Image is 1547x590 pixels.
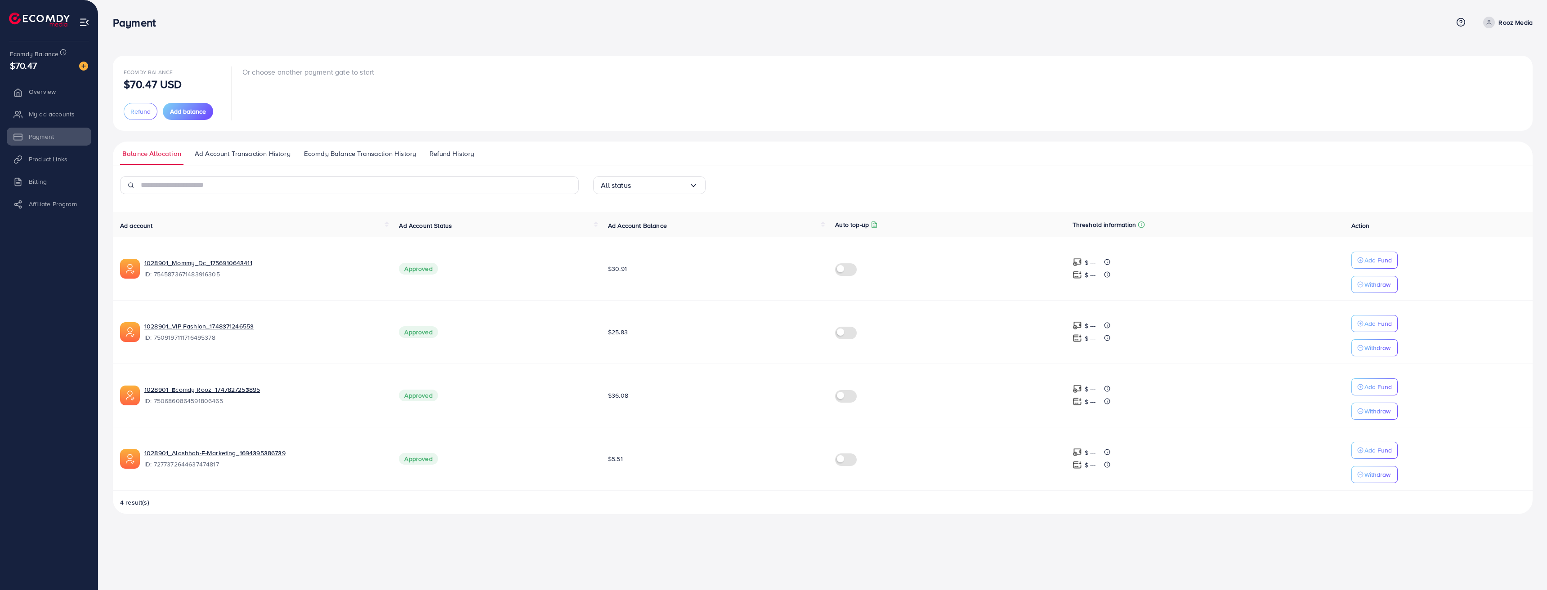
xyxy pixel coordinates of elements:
[608,264,627,273] span: $30.91
[1085,270,1096,280] p: $ ---
[9,13,70,27] img: logo
[1085,320,1096,331] p: $ ---
[130,107,151,116] span: Refund
[399,221,452,230] span: Ad Account Status
[79,17,89,27] img: menu
[1351,276,1398,293] button: Withdraw
[304,149,416,159] span: Ecomdy Balance Transaction History
[1073,257,1082,267] img: top-up amount
[144,333,385,342] span: ID: 7509197111716495378
[120,322,140,342] img: ic-ads-acc.e4c84228.svg
[1351,378,1398,395] button: Add Fund
[144,322,254,331] a: 1028901_VIP Fashion_1748371246553
[835,219,869,230] p: Auto top-up
[120,449,140,469] img: ic-ads-acc.e4c84228.svg
[1073,270,1082,279] img: top-up amount
[1073,321,1082,330] img: top-up amount
[163,103,213,120] button: Add balance
[122,149,181,159] span: Balance Allocation
[399,453,438,465] span: Approved
[1351,339,1398,356] button: Withdraw
[399,390,438,401] span: Approved
[144,258,252,267] a: 1028901_Mommy_Dc_1756910643411
[124,103,157,120] button: Refund
[1073,219,1136,230] p: Threshold information
[124,68,173,76] span: Ecomdy Balance
[399,263,438,275] span: Approved
[144,448,286,457] a: 1028901_Alashhab-E-Marketing_1694395386739
[1085,396,1096,407] p: $ ---
[1364,406,1391,417] p: Withdraw
[1364,342,1391,353] p: Withdraw
[195,149,291,159] span: Ad Account Transaction History
[1351,403,1398,420] button: Withdraw
[120,259,140,279] img: ic-ads-acc.e4c84228.svg
[608,454,623,463] span: $5.51
[144,258,385,279] div: <span class='underline'>1028901_Mommy_Dc_1756910643411</span></br>7545873671483916305
[113,16,163,29] h3: Payment
[429,149,474,159] span: Refund History
[608,391,628,400] span: $36.08
[1364,318,1392,329] p: Add Fund
[170,107,206,116] span: Add balance
[1351,221,1369,230] span: Action
[120,221,153,230] span: Ad account
[124,79,182,89] p: $70.47 USD
[1351,466,1398,483] button: Withdraw
[1351,442,1398,459] button: Add Fund
[1073,397,1082,406] img: top-up amount
[144,385,385,406] div: <span class='underline'>1028901_Ecomdy Rooz_1747827253895</span></br>7506860864591806465
[1085,460,1096,470] p: $ ---
[1073,333,1082,343] img: top-up amount
[144,396,385,405] span: ID: 7506860864591806465
[1364,255,1392,266] p: Add Fund
[608,328,628,337] span: $25.83
[10,49,58,58] span: Ecomdy Balance
[1085,447,1096,458] p: $ ---
[1085,384,1096,395] p: $ ---
[144,460,385,469] span: ID: 7277372644637474817
[10,59,37,72] span: $70.47
[144,270,385,279] span: ID: 7545873671483916305
[601,178,631,192] span: All status
[1364,279,1391,290] p: Withdraw
[1073,448,1082,457] img: top-up amount
[144,448,385,469] div: <span class='underline'>1028901_Alashhab-E-Marketing_1694395386739</span></br>7277372644637474817
[1498,17,1533,28] p: Rooz Media
[1351,315,1398,332] button: Add Fund
[1085,333,1096,344] p: $ ---
[608,221,667,230] span: Ad Account Balance
[1085,257,1096,268] p: $ ---
[144,322,385,342] div: <span class='underline'>1028901_VIP Fashion_1748371246553</span></br>7509197111716495378
[1073,460,1082,470] img: top-up amount
[631,178,689,192] input: Search for option
[1351,252,1398,269] button: Add Fund
[120,498,149,507] span: 4 result(s)
[1364,469,1391,480] p: Withdraw
[1364,382,1392,392] p: Add Fund
[399,326,438,338] span: Approved
[144,385,260,394] a: 1028901_Ecomdy Rooz_1747827253895
[1073,384,1082,394] img: top-up amount
[242,67,374,77] p: Or choose another payment gate to start
[593,176,706,194] div: Search for option
[1480,17,1533,28] a: Rooz Media
[79,62,88,71] img: image
[1364,445,1392,456] p: Add Fund
[120,386,140,405] img: ic-ads-acc.e4c84228.svg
